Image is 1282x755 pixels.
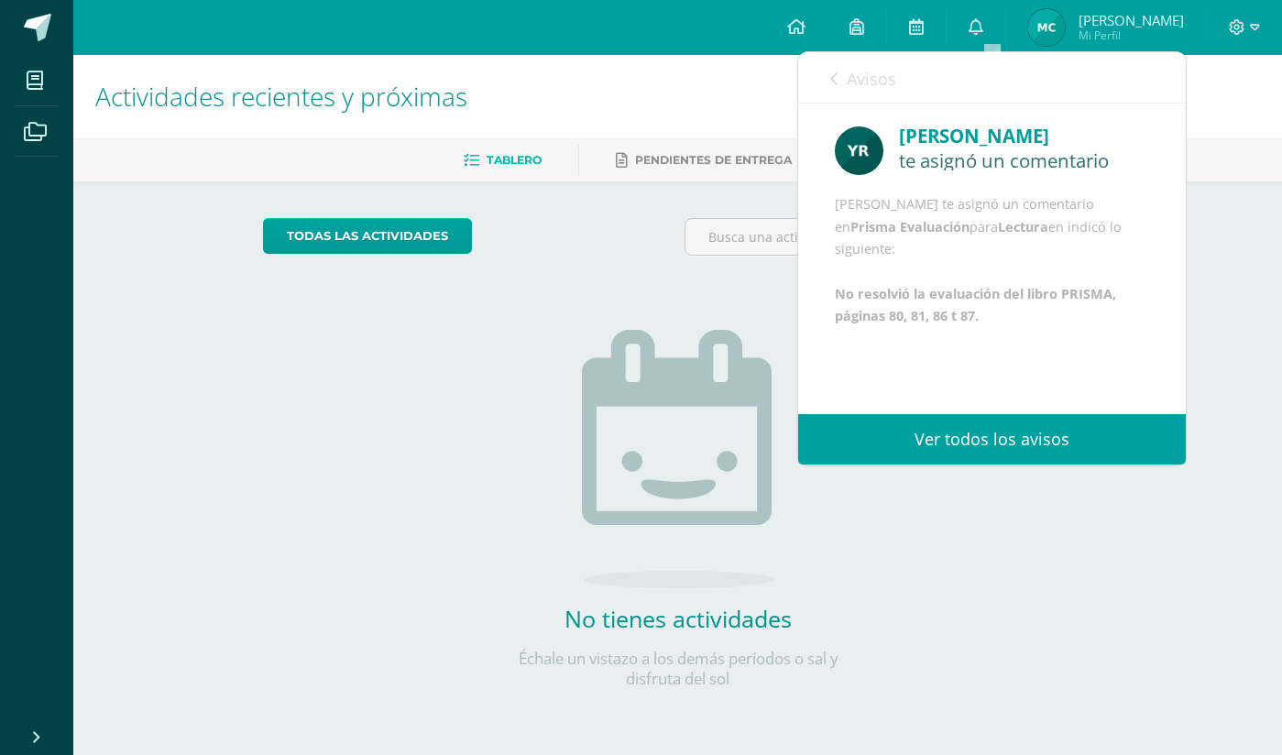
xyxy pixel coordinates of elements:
b: Lectura [998,218,1048,235]
h2: No tienes actividades [495,603,861,634]
p: Échale un vistazo a los demás períodos o sal y disfruta del sol [495,649,861,689]
span: Avisos [847,68,896,90]
div: te asignó un comentario [899,150,1149,170]
input: Busca una actividad próxima aquí... [685,219,1091,255]
b: Prisma Evaluación [850,218,970,235]
b: No resolvió la evaluación del libro PRISMA, páginas 80, 81, 86 t 87. [835,285,1116,324]
img: no_activities.png [582,330,774,588]
img: 765d7ba1372dfe42393184f37ff644ec.png [835,126,883,175]
span: Pendientes de entrega [635,153,792,167]
a: Tablero [464,146,542,175]
div: [PERSON_NAME] te asignó un comentario en para en indicó lo siguiente: [835,193,1149,328]
a: Pendientes de entrega [616,146,792,175]
span: Tablero [487,153,542,167]
span: [PERSON_NAME] [1079,11,1184,29]
a: Ver todos los avisos [798,414,1186,465]
img: 17de14d74979e94ac8db5710e5ebaf2f.png [1028,9,1065,46]
span: Actividades recientes y próximas [95,79,467,114]
a: todas las Actividades [263,218,472,254]
span: Mi Perfil [1079,27,1184,43]
div: [PERSON_NAME] [899,122,1149,150]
